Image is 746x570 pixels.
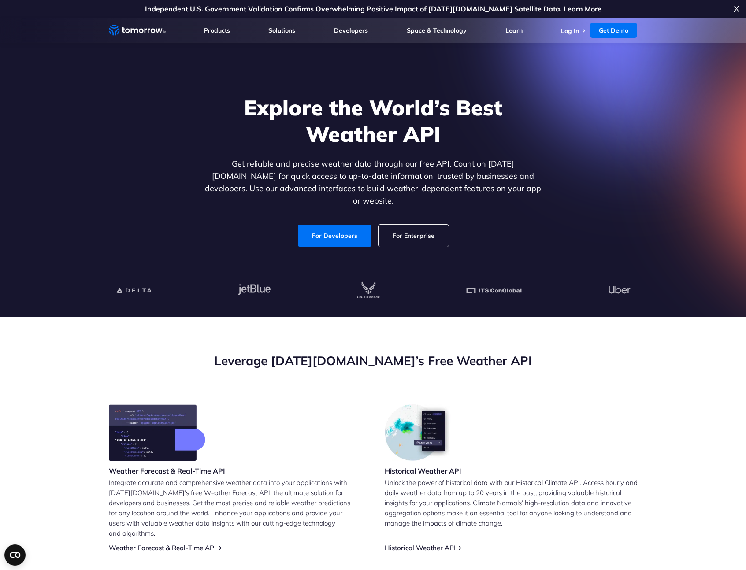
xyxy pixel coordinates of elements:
[203,94,543,147] h1: Explore the World’s Best Weather API
[590,23,637,38] a: Get Demo
[109,544,216,552] a: Weather Forecast & Real-Time API
[4,544,26,566] button: Open CMP widget
[407,26,467,34] a: Space & Technology
[379,225,449,247] a: For Enterprise
[385,477,638,528] p: Unlock the power of historical data with our Historical Climate API. Access hourly and daily weat...
[268,26,295,34] a: Solutions
[145,4,601,13] a: Independent U.S. Government Validation Confirms Overwhelming Positive Impact of [DATE][DOMAIN_NAM...
[298,225,371,247] a: For Developers
[505,26,523,34] a: Learn
[334,26,368,34] a: Developers
[561,27,579,35] a: Log In
[385,466,461,476] h3: Historical Weather API
[385,544,456,552] a: Historical Weather API
[204,26,230,34] a: Products
[109,352,638,369] h2: Leverage [DATE][DOMAIN_NAME]’s Free Weather API
[109,24,166,37] a: Home link
[109,477,362,538] p: Integrate accurate and comprehensive weather data into your applications with [DATE][DOMAIN_NAME]...
[203,158,543,207] p: Get reliable and precise weather data through our free API. Count on [DATE][DOMAIN_NAME] for quic...
[109,466,225,476] h3: Weather Forecast & Real-Time API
